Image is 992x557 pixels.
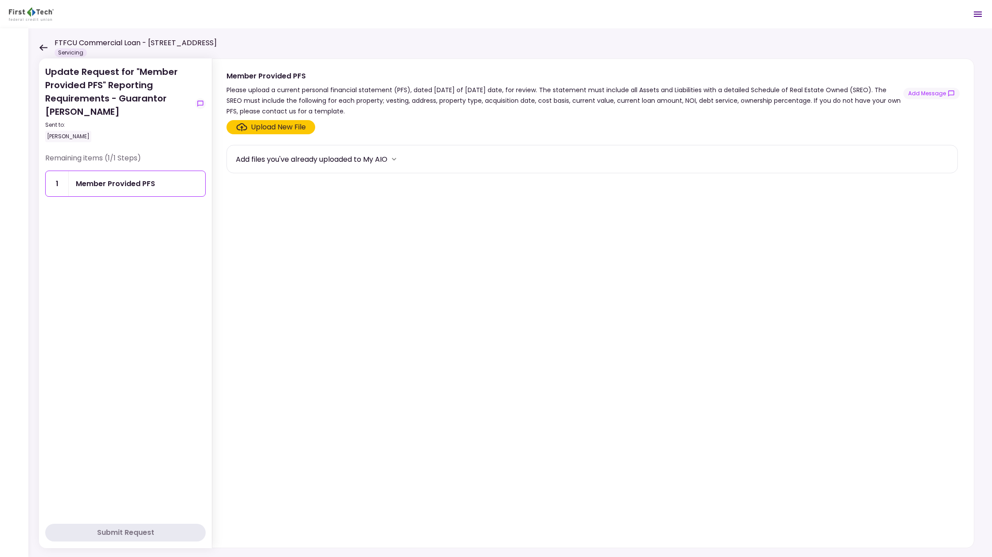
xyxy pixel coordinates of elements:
button: Submit Request [45,524,206,541]
span: Click here to upload the required document [227,120,315,134]
div: Member Provided PFSPlease upload a current personal financial statement (PFS), dated [DATE] of [D... [212,58,974,548]
button: more [387,152,401,166]
button: show-messages [195,98,206,109]
div: Servicing [55,48,87,57]
div: Sent to: [45,121,191,129]
div: Remaining items (1/1 Steps) [45,153,206,171]
button: show-messages [903,88,960,99]
div: Please upload a current personal financial statement (PFS), dated [DATE] of [DATE] date, for revi... [227,85,903,117]
div: Member Provided PFS [76,178,155,189]
div: Add files you've already uploaded to My AIO [236,154,387,165]
div: [PERSON_NAME] [45,131,91,142]
div: Upload New File [251,122,306,132]
div: Member Provided PFS [227,70,903,82]
div: 1 [46,171,69,196]
div: Update Request for "Member Provided PFS" Reporting Requirements - Guarantor [PERSON_NAME] [45,65,191,142]
img: Partner icon [9,8,54,21]
div: Submit Request [97,527,154,538]
a: 1Member Provided PFS [45,171,206,197]
button: Open menu [967,4,988,25]
h1: FTFCU Commercial Loan - [STREET_ADDRESS] [55,38,217,48]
